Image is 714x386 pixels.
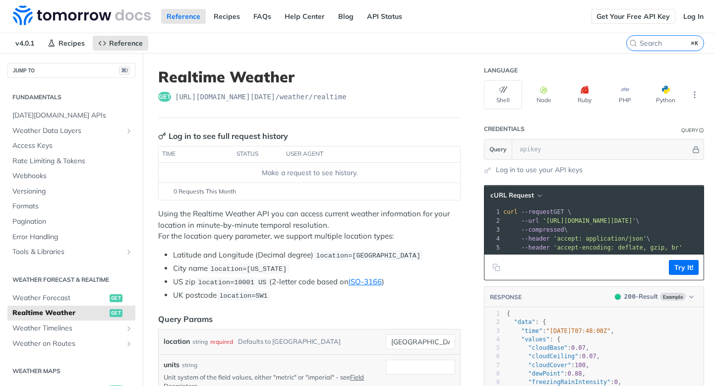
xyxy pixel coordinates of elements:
a: ISO-3166 [349,277,382,286]
a: Access Keys [7,138,135,153]
span: 0.07 [582,353,596,360]
h1: Realtime Weather [158,68,461,86]
div: Language [484,66,518,74]
div: Defaults to [GEOGRAPHIC_DATA] [238,334,341,349]
button: Shell [484,80,522,109]
button: Ruby [565,80,603,109]
span: "time" [521,327,542,334]
span: Webhooks [12,171,133,181]
div: 1 [484,310,500,318]
span: location=[US_STATE] [210,265,287,273]
div: Log in to see full request history [158,130,288,142]
span: "values" [521,336,550,343]
span: get [158,92,171,102]
a: Get Your Free API Key [591,9,675,24]
a: Weather Forecastget [7,291,135,306]
li: City name [173,263,461,274]
button: Node [525,80,563,109]
span: 0.07 [571,344,586,351]
div: 8 [484,370,500,378]
kbd: ⌘K [689,38,701,48]
span: : , [507,379,621,386]
a: Blog [333,9,359,24]
span: Pagination [12,217,133,227]
div: 7 [484,361,500,370]
span: Example [660,293,686,301]
div: v 4.0.25 [28,16,49,24]
span: [DATE][DOMAIN_NAME] APIs [12,111,133,121]
li: UK postcode [173,290,461,301]
div: 5 [484,243,501,252]
button: Show subpages for Tools & Libraries [125,248,133,256]
svg: More ellipsis [690,90,699,99]
span: Formats [12,201,133,211]
input: apikey [515,139,691,159]
span: : , [507,370,586,377]
div: Make a request to see history. [163,168,456,178]
span: \ [503,217,640,224]
div: Keywords by Traffic [110,59,167,65]
span: 'accept-encoding: deflate, gzip, br' [553,244,682,251]
span: \ [503,226,568,233]
span: 'accept: application/json' [553,235,647,242]
span: Query [489,145,507,154]
span: : , [507,353,600,360]
button: Python [647,80,685,109]
span: location=[GEOGRAPHIC_DATA] [316,252,420,259]
button: More Languages [687,87,702,102]
a: Realtime Weatherget [7,306,135,321]
span: Versioning [12,187,133,196]
div: 2 [484,216,501,225]
button: Try It! [669,260,699,275]
span: cURL Request [490,191,534,199]
div: QueryInformation [681,127,704,134]
span: Realtime Weather [12,308,107,318]
img: website_grey.svg [16,26,24,34]
label: location [164,334,190,349]
th: time [159,146,233,162]
button: Query [484,139,512,159]
li: US zip (2-letter code based on ) [173,276,461,288]
span: Rate Limiting & Tokens [12,156,133,166]
div: Domain Overview [38,59,89,65]
span: Recipes [59,39,85,48]
div: 4 [484,234,501,243]
span: : { [507,319,546,325]
a: Log In [678,9,709,24]
div: Credentials [484,125,525,133]
span: curl [503,208,518,215]
span: \ [503,235,650,242]
span: Access Keys [12,141,133,151]
span: location=10001 US [198,279,266,286]
button: 200200-ResultExample [610,292,699,302]
label: units [164,360,179,370]
span: --header [521,235,550,242]
img: tab_keywords_by_traffic_grey.svg [99,58,107,65]
svg: Search [629,39,637,47]
img: Tomorrow.io Weather API Docs [13,5,151,25]
span: ⌘/ [119,66,130,75]
a: Versioning [7,184,135,199]
a: Recipes [42,36,90,51]
img: tab_domain_overview_orange.svg [27,58,35,65]
button: Show subpages for Weather Data Layers [125,127,133,135]
a: Help Center [279,9,330,24]
a: Tools & LibrariesShow subpages for Tools & Libraries [7,245,135,259]
button: JUMP TO⌘/ [7,63,135,78]
span: "freezingRainIntensity" [528,379,610,386]
a: Reference [93,36,148,51]
span: GET \ [503,208,571,215]
div: - Result [624,292,658,302]
span: Weather on Routes [12,339,122,349]
li: Latitude and Longitude (Decimal degree) [173,250,461,261]
button: Copy to clipboard [489,260,503,275]
span: Error Handling [12,232,133,242]
a: Rate Limiting & Tokens [7,154,135,169]
a: Formats [7,199,135,214]
a: Recipes [208,9,245,24]
span: --compressed [521,226,564,233]
div: 1 [484,207,501,216]
span: get [110,294,122,302]
div: 2 [484,318,500,326]
span: "cloudCeiling" [528,353,578,360]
